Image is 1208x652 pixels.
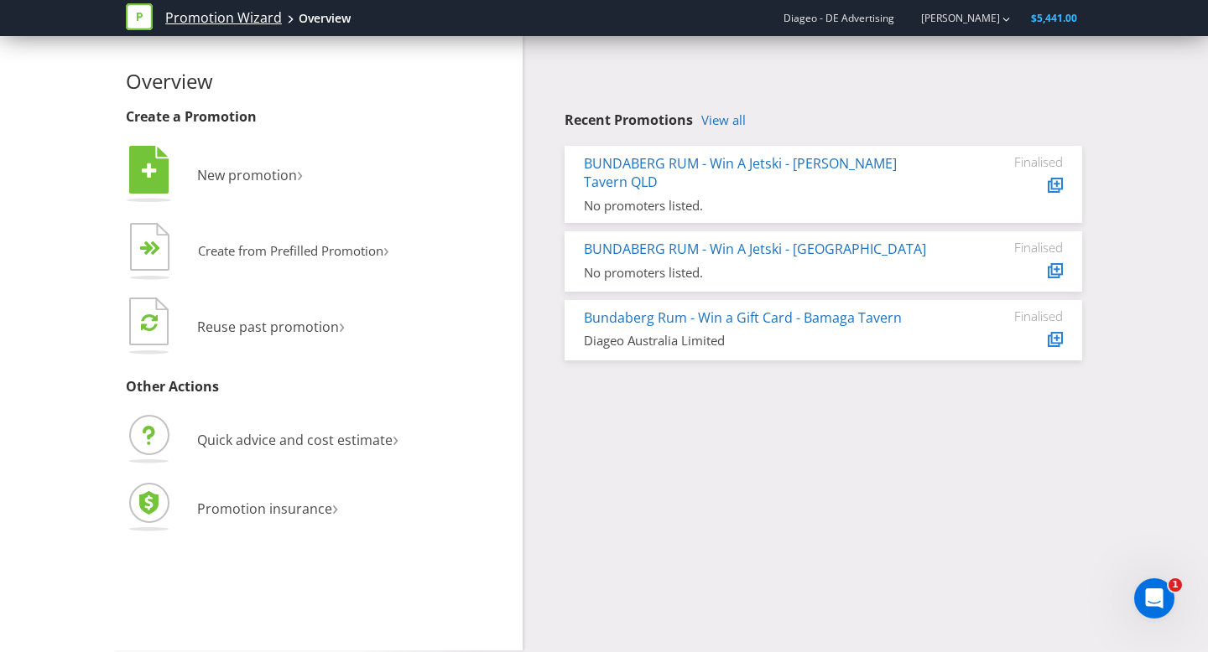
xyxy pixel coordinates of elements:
[297,159,303,187] span: ›
[1031,11,1077,25] span: $5,441.00
[126,110,510,125] h3: Create a Promotion
[126,219,390,286] button: Create from Prefilled Promotion›
[141,313,158,332] tspan: 
[332,493,338,520] span: ›
[150,241,161,256] tspan: 
[904,11,1000,25] a: [PERSON_NAME]
[584,264,937,282] div: No promoters listed.
[383,236,389,262] span: ›
[142,162,157,180] tspan: 
[126,380,510,395] h3: Other Actions
[584,154,897,192] a: BUNDABERG RUM - Win A Jetski - [PERSON_NAME] Tavern QLD
[584,308,902,327] a: Bundaberg Rum - Win a Gift Card - Bamaga Tavern
[197,166,297,184] span: New promotion
[197,318,339,336] span: Reuse past promotion
[126,431,398,449] a: Quick advice and cost estimate›
[126,499,338,518] a: Promotion insurance›
[584,332,937,349] div: Diageo Australia Limited
[584,197,937,215] div: No promoters listed.
[126,70,510,92] h2: Overview
[1169,578,1182,592] span: 1
[299,10,351,27] div: Overview
[784,11,894,25] span: Diageo - DE Advertising
[962,154,1063,169] div: Finalised
[584,240,926,258] a: BUNDABERG RUM - Win A Jetski - [GEOGRAPHIC_DATA]
[198,242,383,259] span: Create from Prefilled Promotion
[197,499,332,518] span: Promotion insurance
[701,113,746,127] a: View all
[393,424,398,452] span: ›
[962,240,1063,255] div: Finalised
[565,111,693,129] span: Recent Promotions
[339,311,345,339] span: ›
[1134,578,1174,618] iframe: Intercom live chat
[197,431,393,449] span: Quick advice and cost estimate
[165,8,282,28] a: Promotion Wizard
[962,308,1063,323] div: Finalised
